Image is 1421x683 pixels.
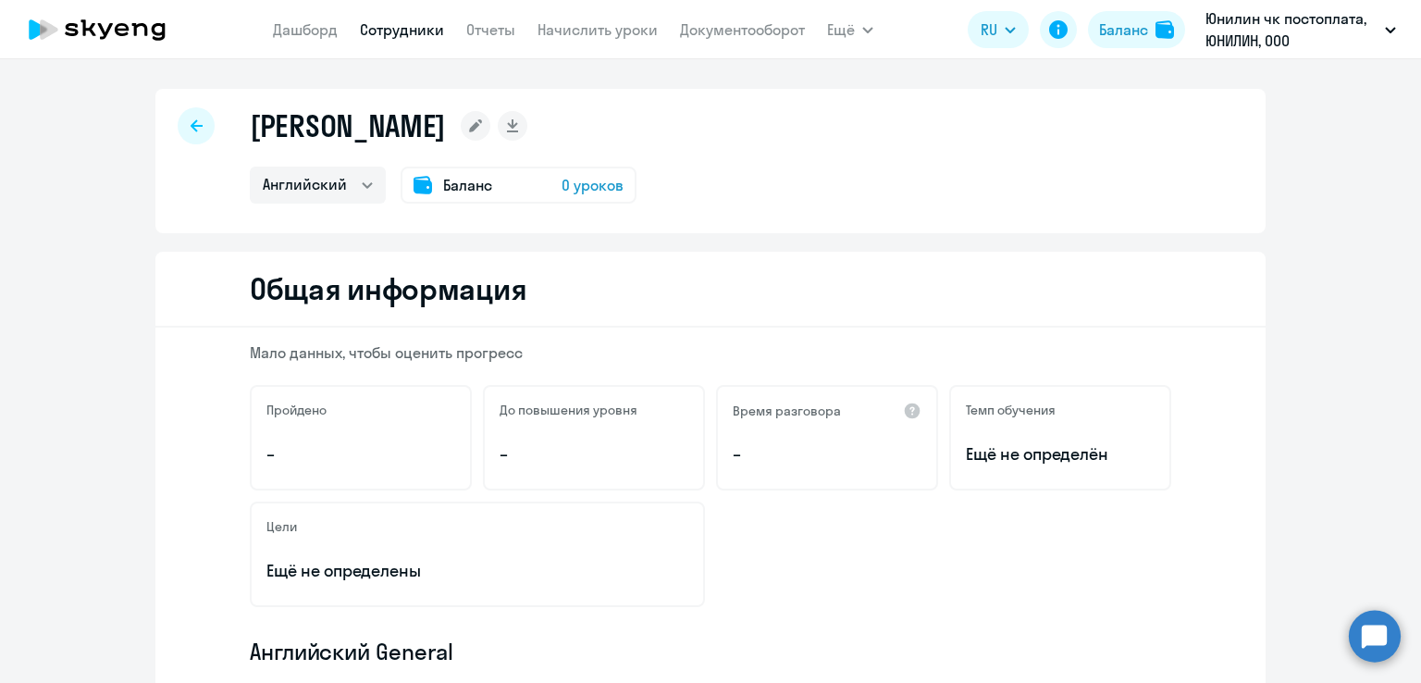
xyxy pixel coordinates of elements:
p: – [500,442,688,466]
h5: Пройдено [266,402,327,418]
span: Ещё [827,19,855,41]
span: Баланс [443,174,492,196]
button: Юнилин чк постоплата, ЮНИЛИН, ООО [1196,7,1405,52]
p: Юнилин чк постоплата, ЮНИЛИН, ООО [1205,7,1378,52]
img: balance [1155,20,1174,39]
h5: Время разговора [733,403,841,419]
p: Мало данных, чтобы оценить прогресс [250,342,1171,363]
button: Ещё [827,11,873,48]
a: Документооборот [680,20,805,39]
h2: Общая информация [250,270,526,307]
p: – [733,442,921,466]
a: Сотрудники [360,20,444,39]
h5: Темп обучения [966,402,1056,418]
div: Баланс [1099,19,1148,41]
p: – [266,442,455,466]
h5: Цели [266,518,297,535]
button: RU [968,11,1029,48]
a: Отчеты [466,20,515,39]
p: Ещё не определены [266,559,688,583]
span: 0 уроков [562,174,624,196]
span: Ещё не определён [966,442,1155,466]
button: Балансbalance [1088,11,1185,48]
h5: До повышения уровня [500,402,637,418]
span: RU [981,19,997,41]
a: Начислить уроки [538,20,658,39]
a: Дашборд [273,20,338,39]
h1: [PERSON_NAME] [250,107,446,144]
span: Английский General [250,637,453,666]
